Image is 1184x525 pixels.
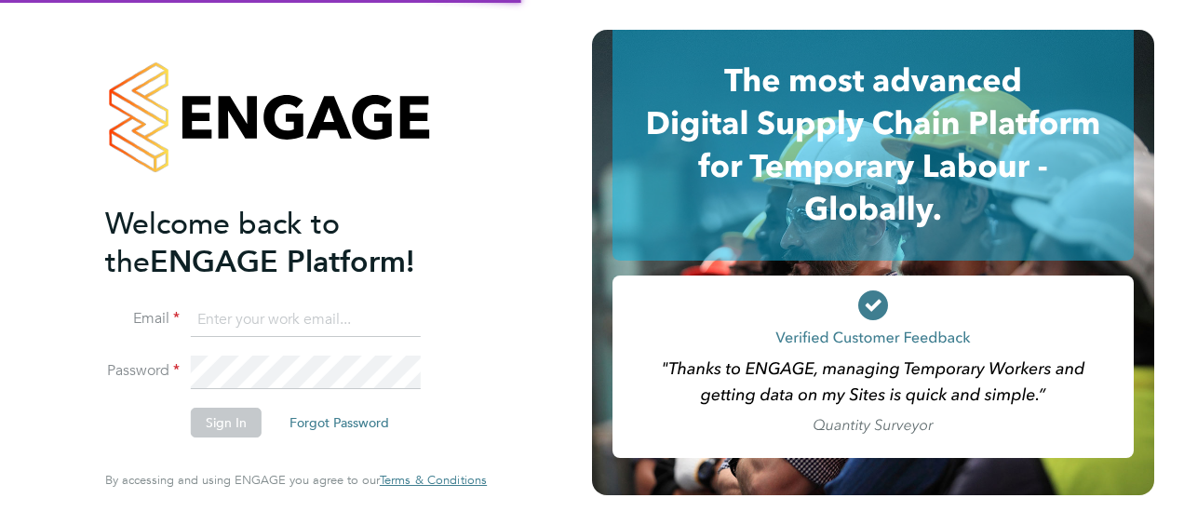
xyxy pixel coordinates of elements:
h2: ENGAGE Platform! [105,205,468,281]
button: Forgot Password [275,408,404,437]
a: Terms & Conditions [380,473,487,488]
span: By accessing and using ENGAGE you agree to our [105,472,487,488]
label: Password [105,361,180,381]
button: Sign In [191,408,262,437]
input: Enter your work email... [191,303,421,337]
span: Welcome back to the [105,206,340,280]
label: Email [105,309,180,329]
span: Terms & Conditions [380,472,487,488]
